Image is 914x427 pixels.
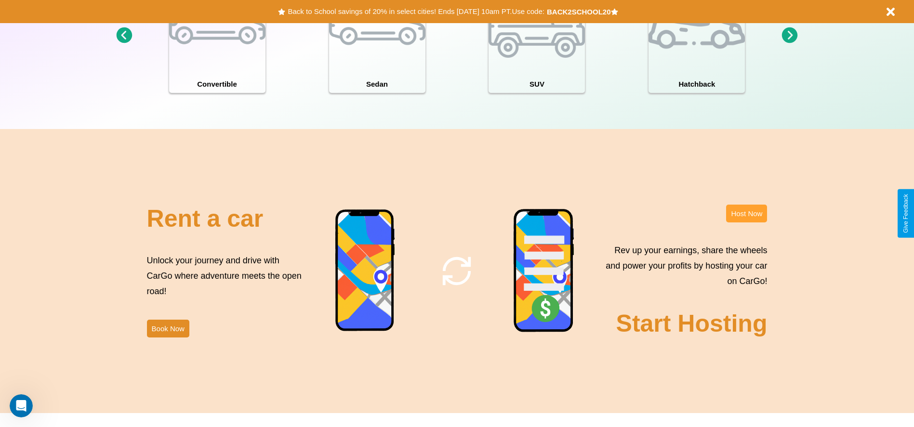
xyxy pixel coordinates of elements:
h2: Rent a car [147,205,264,233]
b: BACK2SCHOOL20 [547,8,611,16]
p: Rev up your earnings, share the wheels and power your profits by hosting your car on CarGo! [600,243,767,289]
div: Give Feedback [902,194,909,233]
iframe: Intercom live chat [10,394,33,417]
h2: Start Hosting [616,310,768,337]
button: Host Now [726,205,767,222]
img: phone [335,209,396,333]
img: phone [513,208,575,334]
button: Book Now [147,320,189,337]
button: Back to School savings of 20% in select cities! Ends [DATE] 10am PT.Use code: [285,5,546,18]
h4: Hatchback [649,75,745,93]
h4: Sedan [329,75,425,93]
p: Unlock your journey and drive with CarGo where adventure meets the open road! [147,253,305,299]
h4: SUV [489,75,585,93]
h4: Convertible [169,75,265,93]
